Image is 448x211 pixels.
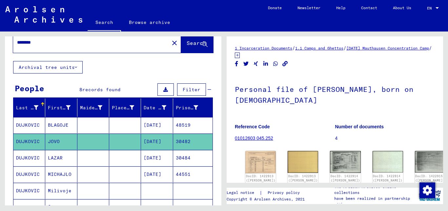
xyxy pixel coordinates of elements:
mat-cell: DUJKOVIC [13,166,45,182]
div: | [227,189,308,196]
span: / [292,45,295,51]
span: Search [187,40,206,46]
a: 1 Incarceration Documents [235,46,292,51]
button: Share on Xing [253,60,259,68]
mat-cell: [DATE] [141,117,173,133]
button: Share on Facebook [233,60,240,68]
div: First Name [48,104,70,111]
button: Search [181,32,213,53]
mat-cell: DUJKOVIC [13,183,45,199]
div: First Name [48,102,78,113]
mat-cell: BLAGOJE [45,117,77,133]
img: Arolsen_neg.svg [5,6,82,23]
mat-cell: DUJKOVIC [13,134,45,150]
mat-cell: DUJKOVIC [13,150,45,166]
mat-cell: 30482 [173,134,213,150]
div: Place of Birth [112,104,134,111]
div: Last Name [16,102,47,113]
button: Filter [177,83,206,96]
mat-cell: [DATE] [141,150,173,166]
img: 001.jpg [415,151,445,173]
mat-cell: [DATE] [141,134,173,150]
p: 4 [335,135,435,142]
img: 002.jpg [288,151,318,173]
a: DocID: 1422914 ([PERSON_NAME]) [331,174,360,182]
mat-cell: [DATE] [141,166,173,182]
mat-header-cell: First Name [45,98,77,117]
button: Share on LinkedIn [262,60,269,68]
mat-cell: LAZAR [45,150,77,166]
mat-icon: close [171,39,178,47]
span: 8 [79,87,82,93]
img: 001.jpg [245,151,276,173]
h1: Personal file of [PERSON_NAME], born on [DEMOGRAPHIC_DATA] [235,74,435,114]
button: Clear [168,36,181,49]
button: Share on Twitter [243,60,250,68]
span: / [429,45,432,51]
b: Number of documents [335,124,384,129]
span: EN [427,6,434,11]
img: Change consent [419,182,435,198]
div: Prisoner # [176,102,206,113]
mat-cell: 30484 [173,150,213,166]
button: Share on WhatsApp [272,60,279,68]
mat-header-cell: Place of Birth [109,98,141,117]
div: People [15,82,44,94]
span: Filter [183,87,200,93]
div: Place of Birth [112,102,142,113]
span: / [343,45,346,51]
a: DocID: 1422914 ([PERSON_NAME]) [373,174,402,182]
a: [DATE] Mauthausen Concentration Camp [346,46,429,51]
a: Legal notice [227,189,259,196]
mat-cell: JOVO [45,134,77,150]
img: yv_logo.png [417,187,442,204]
a: 01012603 045.252 [235,136,273,141]
img: 001.jpg [330,151,360,173]
p: The Arolsen Archives online collections [334,184,416,196]
a: Browse archive [121,14,178,30]
b: Reference Code [235,124,270,129]
button: Copy link [282,60,289,68]
button: Archival tree units [13,61,83,74]
mat-header-cell: Last Name [13,98,45,117]
mat-cell: DUJKOVIC [13,117,45,133]
mat-header-cell: Maiden Name [77,98,109,117]
span: records found [82,87,121,93]
div: Maiden Name [80,104,102,111]
a: DocID: 1422915 ([PERSON_NAME]) [415,174,445,182]
mat-cell: Milivoje [45,183,77,199]
mat-header-cell: Prisoner # [173,98,213,117]
a: DocID: 1422913 ([PERSON_NAME]) [246,174,275,182]
a: Search [88,14,121,32]
div: Maiden Name [80,102,111,113]
mat-header-cell: Date of Birth [141,98,173,117]
a: 1.1 Camps and Ghettos [295,46,343,51]
div: Date of Birth [144,102,174,113]
mat-cell: 44551 [173,166,213,182]
p: have been realized in partnership with [334,196,416,207]
mat-cell: MICHAJLO [45,166,77,182]
p: Copyright © Arolsen Archives, 2021 [227,196,308,202]
a: Privacy policy [262,189,308,196]
div: Date of Birth [144,104,166,111]
img: 002.jpg [373,151,403,173]
mat-cell: 48519 [173,117,213,133]
div: Prisoner # [176,104,198,111]
div: Last Name [16,104,38,111]
a: DocID: 1422913 ([PERSON_NAME]) [288,174,318,182]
